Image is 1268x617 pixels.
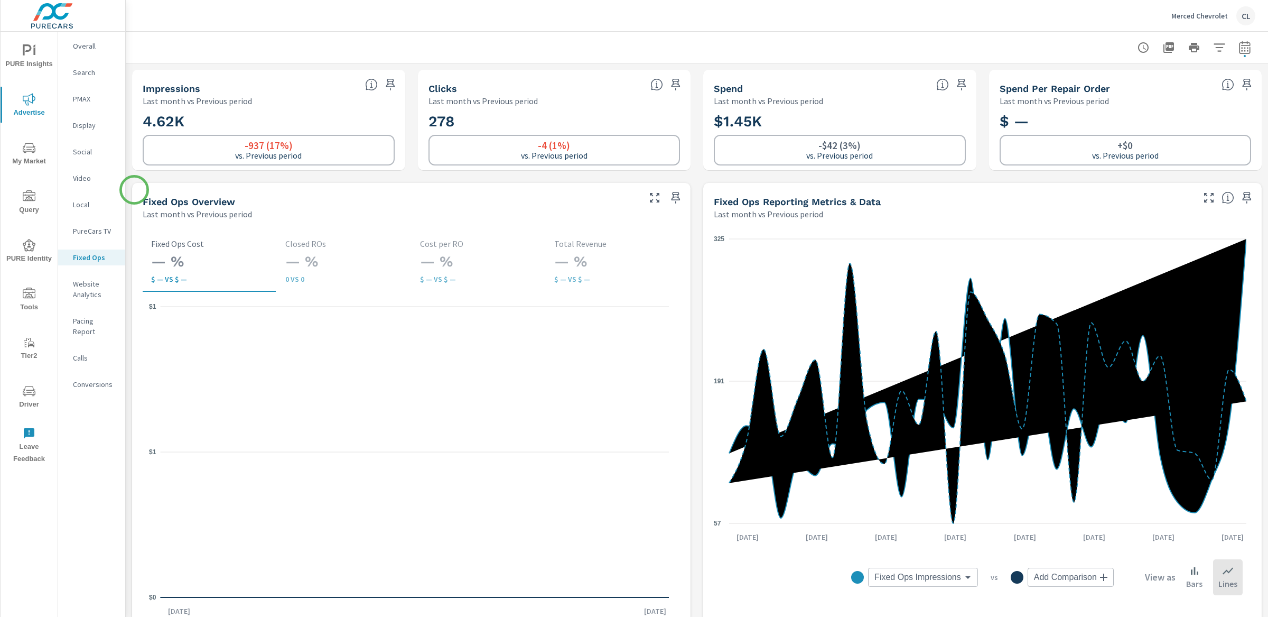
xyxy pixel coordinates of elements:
p: [DATE] [868,532,905,542]
span: Tools [4,288,54,314]
p: Pacing Report [73,316,117,337]
p: Bars [1186,577,1202,590]
h6: View as [1145,572,1176,583]
button: Make Fullscreen [1200,189,1217,206]
p: Display [73,120,117,131]
button: Select Date Range [1234,37,1255,58]
h3: — % [420,253,537,271]
div: Pacing Report [58,313,125,339]
p: Fixed Ops [73,252,117,263]
span: Save this to your personalized report [667,76,684,93]
p: Last month vs Previous period [714,208,823,220]
p: Fixed Ops Cost [151,239,268,248]
span: Fixed Ops Impressions [874,572,961,583]
p: $ — vs $ — [420,275,537,283]
span: The amount of money spent on advertising during the period. [936,78,949,91]
span: Tier2 [4,336,54,362]
h2: 4.62K [143,112,395,131]
span: My Market [4,142,54,168]
p: Last month vs Previous period [143,208,252,220]
span: Driver [4,385,54,411]
p: [DATE] [637,606,674,616]
div: Social [58,144,125,160]
span: Average cost of Fixed Operations-oriented advertising per each Repair Order closed at the dealer ... [1222,78,1234,91]
div: Overall [58,38,125,54]
span: Add Comparison [1034,572,1097,583]
text: $1 [149,303,156,310]
p: Total Revenue [554,239,672,248]
span: PURE Insights [4,44,54,70]
button: "Export Report to PDF" [1158,37,1179,58]
span: Save this to your personalized report [1238,76,1255,93]
p: vs. Previous period [1092,151,1159,160]
span: Leave Feedback [4,427,54,465]
h5: Fixed Ops Overview [143,196,235,207]
button: Apply Filters [1209,37,1230,58]
p: Social [73,146,117,157]
p: [DATE] [161,606,198,616]
text: $1 [149,448,156,456]
p: $ — vs $ — [151,275,268,283]
p: PMAX [73,94,117,104]
span: Query [4,190,54,216]
span: Understand Fixed Ops data over time and see how metrics compare to each other. [1222,191,1234,204]
span: Save this to your personalized report [1238,189,1255,206]
p: Last month vs Previous period [143,95,252,107]
span: Save this to your personalized report [667,189,684,206]
h6: -$42 (3%) [818,140,861,151]
text: 57 [714,520,721,527]
button: Make Fullscreen [646,189,663,206]
div: Display [58,117,125,133]
span: The number of times an ad was clicked by a consumer. [650,78,663,91]
h5: Clicks [428,83,457,94]
p: vs. Previous period [521,151,588,160]
div: Website Analytics [58,276,125,302]
span: PURE Identity [4,239,54,265]
p: vs [978,573,1011,582]
p: [DATE] [1145,532,1182,542]
div: Calls [58,350,125,366]
p: [DATE] [729,532,766,542]
p: $ — vs $ — [554,275,672,283]
p: [DATE] [798,532,835,542]
span: Save this to your personalized report [953,76,970,93]
p: Lines [1218,577,1237,590]
p: [DATE] [1214,532,1251,542]
div: Video [58,170,125,186]
p: Last month vs Previous period [1000,95,1109,107]
h2: $1.45K [714,112,966,131]
span: The number of times an ad was shown on your behalf. [365,78,378,91]
h3: — % [285,253,403,271]
p: Video [73,173,117,183]
span: Advertise [4,93,54,119]
p: Last month vs Previous period [714,95,823,107]
p: Last month vs Previous period [428,95,538,107]
h5: Fixed Ops Reporting Metrics & Data [714,196,881,207]
div: Local [58,197,125,213]
div: Add Comparison [1028,568,1114,587]
p: Closed ROs [285,239,403,248]
div: Fixed Ops [58,250,125,265]
h5: Impressions [143,83,200,94]
h6: -937 (17%) [245,140,293,151]
p: vs. Previous period [235,151,302,160]
div: PMAX [58,91,125,107]
h2: 278 [428,112,680,131]
h6: +$0 [1117,140,1133,151]
p: 0 vs 0 [285,275,403,283]
p: PureCars TV [73,226,117,236]
div: Search [58,65,125,80]
h2: $ — [1000,112,1252,131]
div: nav menu [1,32,58,469]
button: Print Report [1183,37,1205,58]
h6: -4 (1%) [538,140,570,151]
text: $0 [149,594,156,601]
h5: Spend Per Repair Order [1000,83,1110,94]
p: Calls [73,353,117,363]
p: Website Analytics [73,279,117,300]
p: Overall [73,41,117,51]
h3: — % [554,253,672,271]
p: Local [73,199,117,210]
text: 325 [714,235,724,243]
p: Cost per RO [420,239,537,248]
